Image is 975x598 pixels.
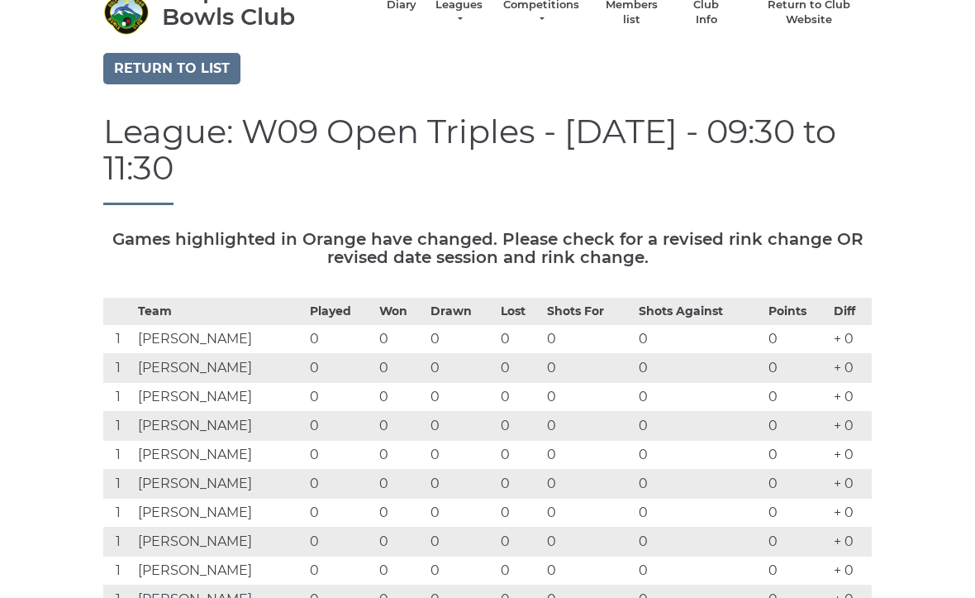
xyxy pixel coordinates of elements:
td: 0 [635,325,765,354]
td: 0 [497,412,543,441]
td: 0 [764,528,830,557]
td: 0 [543,412,635,441]
td: 0 [764,383,830,412]
td: 0 [543,383,635,412]
td: 0 [543,499,635,528]
td: 0 [306,441,375,470]
td: 0 [497,354,543,383]
td: 0 [543,528,635,557]
td: 0 [764,441,830,470]
td: 1 [103,557,134,586]
td: 0 [497,557,543,586]
td: 0 [764,325,830,354]
td: 0 [375,528,426,557]
th: Diff [830,299,872,325]
td: 0 [635,354,765,383]
td: 0 [426,325,496,354]
th: Team [134,299,306,325]
td: [PERSON_NAME] [134,557,306,586]
td: 0 [306,557,375,586]
td: [PERSON_NAME] [134,354,306,383]
td: 0 [497,499,543,528]
td: 0 [375,354,426,383]
td: [PERSON_NAME] [134,528,306,557]
td: + 0 [830,412,872,441]
td: 0 [426,470,496,499]
td: 1 [103,383,134,412]
td: 1 [103,528,134,557]
td: 0 [543,441,635,470]
td: 0 [306,528,375,557]
td: 0 [497,383,543,412]
th: Won [375,299,426,325]
th: Shots Against [635,299,765,325]
td: 0 [426,499,496,528]
td: 0 [375,499,426,528]
td: 0 [306,383,375,412]
a: Return to list [103,54,240,85]
td: 0 [306,325,375,354]
td: 0 [635,441,765,470]
td: + 0 [830,499,872,528]
td: 0 [375,383,426,412]
td: 0 [426,441,496,470]
td: 0 [497,441,543,470]
td: + 0 [830,441,872,470]
td: 0 [375,325,426,354]
h5: Games highlighted in Orange have changed. Please check for a revised rink change OR revised date ... [103,231,872,267]
td: + 0 [830,325,872,354]
td: [PERSON_NAME] [134,470,306,499]
td: [PERSON_NAME] [134,383,306,412]
td: + 0 [830,470,872,499]
td: 0 [764,557,830,586]
td: 0 [426,354,496,383]
td: 0 [306,412,375,441]
td: 0 [426,412,496,441]
td: + 0 [830,557,872,586]
td: 1 [103,354,134,383]
td: + 0 [830,528,872,557]
td: 0 [764,354,830,383]
td: 0 [426,383,496,412]
td: [PERSON_NAME] [134,441,306,470]
td: 0 [764,470,830,499]
td: [PERSON_NAME] [134,499,306,528]
td: 0 [497,325,543,354]
td: 0 [426,528,496,557]
td: + 0 [830,383,872,412]
td: [PERSON_NAME] [134,325,306,354]
td: [PERSON_NAME] [134,412,306,441]
td: 1 [103,499,134,528]
td: 0 [635,528,765,557]
td: 0 [306,470,375,499]
td: 0 [497,470,543,499]
th: Shots For [543,299,635,325]
td: 0 [543,557,635,586]
td: 0 [497,528,543,557]
th: Points [764,299,830,325]
td: 0 [764,412,830,441]
td: 1 [103,441,134,470]
td: 1 [103,412,134,441]
th: Lost [497,299,543,325]
td: 0 [426,557,496,586]
td: 0 [543,354,635,383]
td: 0 [375,470,426,499]
td: 0 [375,412,426,441]
td: 0 [635,412,765,441]
td: 0 [764,499,830,528]
h1: League: W09 Open Triples - [DATE] - 09:30 to 11:30 [103,114,872,206]
td: 0 [375,441,426,470]
th: Played [306,299,375,325]
td: + 0 [830,354,872,383]
td: 1 [103,470,134,499]
td: 0 [375,557,426,586]
td: 1 [103,325,134,354]
td: 0 [306,354,375,383]
td: 0 [543,325,635,354]
td: 0 [306,499,375,528]
td: 0 [635,557,765,586]
td: 0 [635,383,765,412]
td: 0 [635,470,765,499]
td: 0 [635,499,765,528]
